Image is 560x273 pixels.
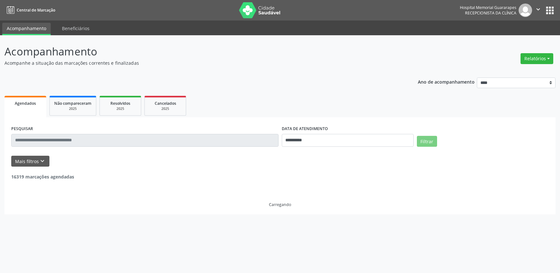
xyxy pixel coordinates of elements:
[39,158,46,165] i: keyboard_arrow_down
[417,136,437,147] button: Filtrar
[4,5,55,15] a: Central de Marcação
[17,7,55,13] span: Central de Marcação
[149,106,181,111] div: 2025
[11,156,49,167] button: Mais filtroskeyboard_arrow_down
[460,5,516,10] div: Hospital Memorial Guararapes
[532,4,544,17] button: 
[2,23,51,35] a: Acompanhamento
[15,101,36,106] span: Agendados
[57,23,94,34] a: Beneficiários
[269,202,291,207] div: Carregando
[4,44,390,60] p: Acompanhamento
[54,101,91,106] span: Não compareceram
[521,53,553,64] button: Relatórios
[11,124,33,134] label: PESQUISAR
[418,78,475,86] p: Ano de acompanhamento
[282,124,328,134] label: DATA DE ATENDIMENTO
[544,5,556,16] button: apps
[4,60,390,66] p: Acompanhe a situação das marcações correntes e finalizadas
[535,6,542,13] i: 
[54,106,91,111] div: 2025
[519,4,532,17] img: img
[110,101,130,106] span: Resolvidos
[465,10,516,16] span: Recepcionista da clínica
[155,101,176,106] span: Cancelados
[104,106,136,111] div: 2025
[11,174,74,180] strong: 16319 marcações agendadas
